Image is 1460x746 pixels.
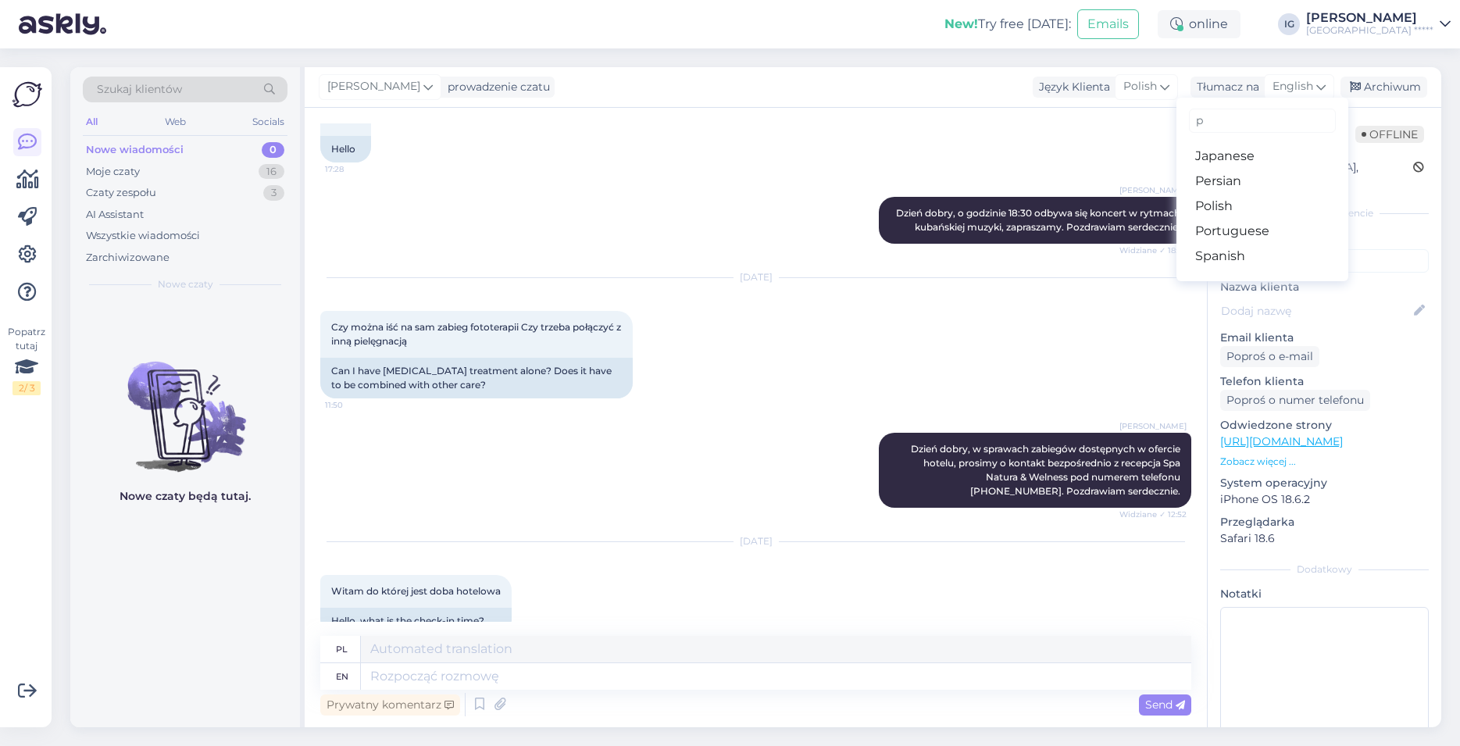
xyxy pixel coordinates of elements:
[911,443,1185,497] span: Dzień dobry, w sprawach zabiegów dostępnych w ofercie hotelu, prosimy o kontakt bezpośrednio z re...
[1119,509,1187,520] span: Widziane ✓ 12:52
[320,694,460,716] div: Prywatny komentarz
[1220,514,1429,530] p: Przeglądarka
[944,16,978,31] b: New!
[320,534,1191,548] div: [DATE]
[1176,169,1348,194] a: Persian
[162,112,189,132] div: Web
[249,112,287,132] div: Socials
[1176,194,1348,219] a: Polish
[86,142,184,158] div: Nowe wiadomości
[1220,417,1429,434] p: Odwiedzone strony
[944,15,1071,34] div: Try free [DATE]:
[1220,530,1429,547] p: Safari 18.6
[336,636,348,662] div: pl
[12,80,42,109] img: Askly Logo
[86,185,156,201] div: Czaty zespołu
[325,399,384,411] span: 11:50
[331,585,501,597] span: Witam do której jest doba hotelowa
[83,112,101,132] div: All
[331,321,623,347] span: Czy można iść na sam zabieg fototerapii Czy trzeba połączyć z inną pielęgnacją
[1119,420,1187,432] span: [PERSON_NAME]
[86,207,144,223] div: AI Assistant
[1220,330,1429,346] p: Email klienta
[441,79,550,95] div: prowadzenie czatu
[1158,10,1240,38] div: online
[86,250,170,266] div: Zarchiwizowane
[1220,434,1343,448] a: [URL][DOMAIN_NAME]
[320,358,633,398] div: Can I have [MEDICAL_DATA] treatment alone? Does it have to be combined with other care?
[1119,184,1187,196] span: [PERSON_NAME]
[262,142,284,158] div: 0
[1176,144,1348,169] a: Japanese
[120,488,251,505] p: Nowe czaty będą tutaj.
[327,78,420,95] span: [PERSON_NAME]
[1176,244,1348,269] a: Spanish
[86,228,200,244] div: Wszystkie wiadomości
[86,164,140,180] div: Moje czaty
[1273,78,1313,95] span: English
[1220,390,1370,411] div: Poproś o numer telefonu
[1220,586,1429,602] p: Notatki
[12,381,41,395] div: 2 / 3
[1220,562,1429,576] div: Dodatkowy
[263,185,284,201] div: 3
[1340,77,1427,98] div: Archiwum
[896,207,1183,233] span: Dzień dobry, o godzinie 18:30 odbywa się koncert w rytmach kubańskiej muzyki, zapraszamy. Pozdraw...
[320,136,371,162] div: Hello
[320,608,512,634] div: Hello, what is the check-in time?
[1220,491,1429,508] p: iPhone OS 18.6.2
[1220,373,1429,390] p: Telefon klienta
[70,334,300,474] img: No chats
[1220,475,1429,491] p: System operacyjny
[1355,126,1424,143] span: Offline
[1077,9,1139,39] button: Emails
[1119,245,1187,256] span: Widziane ✓ 18:29
[325,163,384,175] span: 17:28
[1190,79,1259,95] div: Tłumacz na
[259,164,284,180] div: 16
[1220,455,1429,469] p: Zobacz więcej ...
[97,81,182,98] span: Szukaj klientów
[1189,109,1336,133] input: Wpisz do filtrowania...
[1123,78,1157,95] span: Polish
[12,325,41,395] div: Popatrz tutaj
[320,270,1191,284] div: [DATE]
[1220,279,1429,295] p: Nazwa klienta
[1306,12,1433,24] div: [PERSON_NAME]
[1306,12,1451,37] a: [PERSON_NAME][GEOGRAPHIC_DATA] *****
[336,663,348,690] div: en
[1176,219,1348,244] a: Portuguese
[1145,698,1185,712] span: Send
[1220,346,1319,367] div: Poproś o e-mail
[158,277,213,291] span: Nowe czaty
[1278,13,1300,35] div: IG
[1221,302,1411,319] input: Dodaj nazwę
[1033,79,1110,95] div: Język Klienta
